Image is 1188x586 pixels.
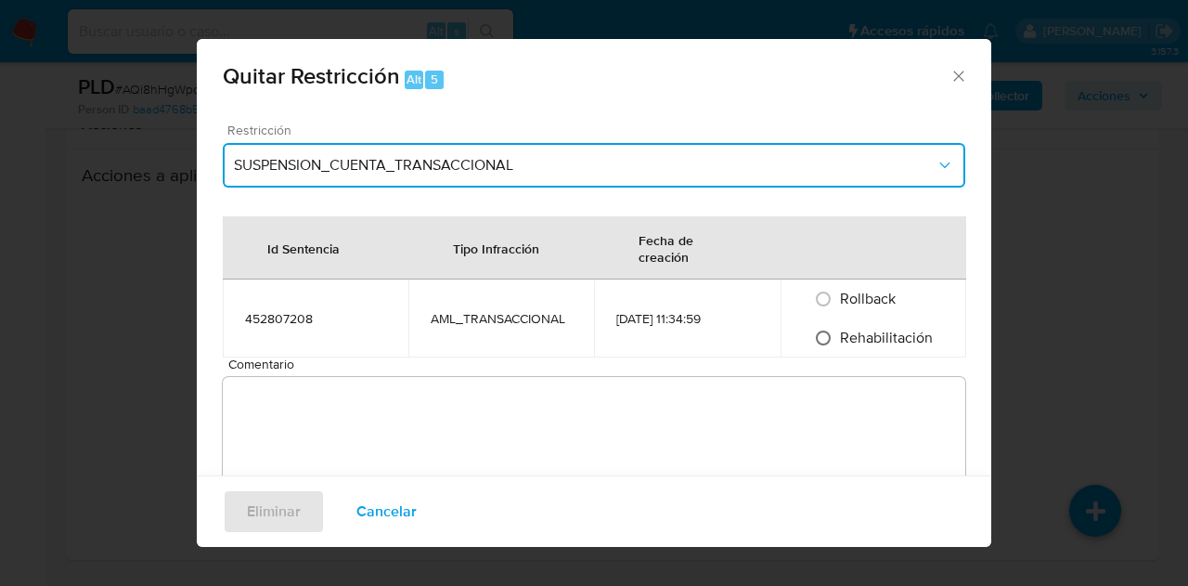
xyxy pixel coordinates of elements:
[407,71,421,88] span: Alt
[234,156,936,175] span: SUSPENSION_CUENTA_TRANSACCIONAL
[228,358,971,371] span: Comentario
[616,310,757,327] div: [DATE] 11:34:59
[431,226,562,270] div: Tipo Infracción
[431,71,438,88] span: 5
[840,327,933,348] span: Rehabilitación
[616,217,757,279] div: Fecha de creación
[356,491,417,532] span: Cancelar
[223,143,965,188] button: Restriction
[949,67,966,84] button: Cerrar ventana
[227,124,970,137] span: Restricción
[431,310,572,327] div: AML_TRANSACCIONAL
[245,310,386,327] div: 452807208
[245,226,362,270] div: Id Sentencia
[223,59,400,92] span: Quitar Restricción
[840,288,896,309] span: Rollback
[332,489,441,534] button: Cancelar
